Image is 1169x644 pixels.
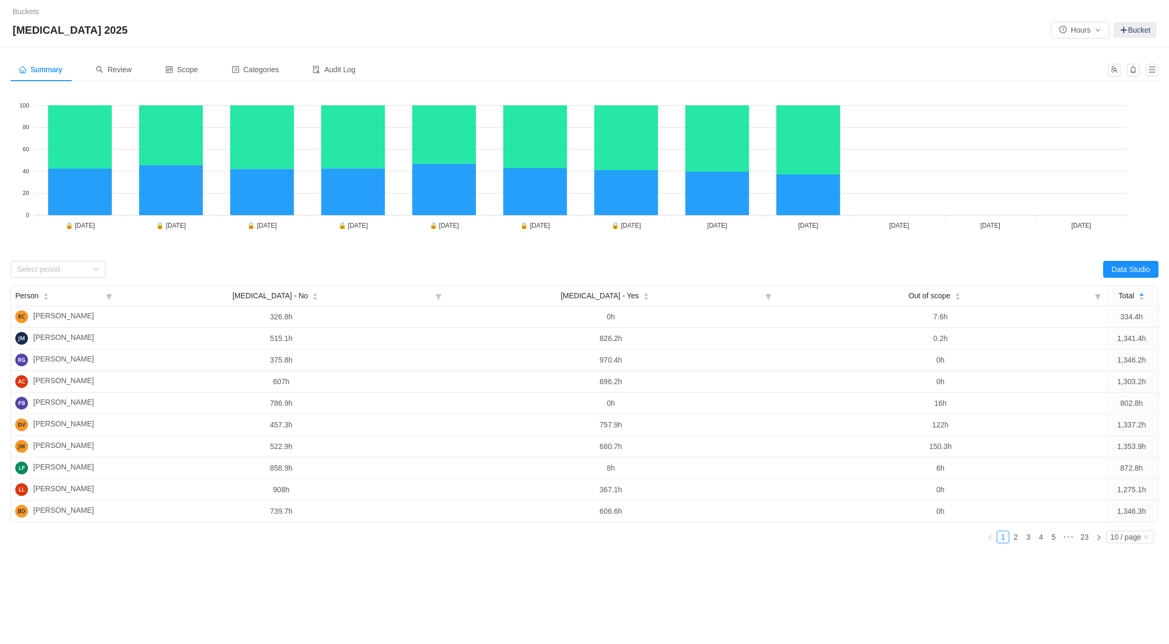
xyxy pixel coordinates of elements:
td: 0.2h [776,328,1105,349]
td: 0h [446,306,775,328]
div: 10 / page [1110,531,1141,543]
div: Sort [1138,291,1145,299]
tspan: 🔒 [DATE] [430,221,459,229]
span: Summary [19,65,62,74]
tspan: 100 [20,102,29,109]
tspan: 80 [23,124,29,130]
a: 2 [1010,531,1021,543]
tspan: 20 [23,190,29,196]
td: 606.6h [446,501,775,522]
td: 0h [776,501,1105,522]
li: Previous Page [984,531,997,543]
td: 7.6h [776,306,1105,328]
span: Review [96,65,132,74]
tspan: [DATE] [1071,222,1092,229]
td: 970.4h [446,349,775,371]
i: icon: caret-down [955,296,961,299]
td: 802.8h [1105,393,1158,414]
a: 23 [1077,531,1092,543]
td: 0h [776,349,1105,371]
td: 872.8h [1105,457,1158,479]
img: DV [15,418,28,431]
li: Next 5 Pages [1060,531,1077,543]
span: [MEDICAL_DATA] - Yes [561,290,639,301]
span: [PERSON_NAME] [33,397,94,409]
td: 0h [776,371,1105,393]
tspan: 🔒 [DATE] [247,221,277,229]
span: [PERSON_NAME] [33,375,94,388]
tspan: [DATE] [798,222,819,229]
i: icon: right [1096,534,1102,541]
i: icon: home [19,66,26,73]
span: [PERSON_NAME] [33,418,94,431]
tspan: 🔒 [DATE] [338,221,368,229]
span: [PERSON_NAME] [33,354,94,366]
td: 375.8h [116,349,446,371]
i: icon: caret-down [644,296,649,299]
button: icon: menu [1146,64,1158,76]
td: 739.7h [116,501,446,522]
tspan: [DATE] [980,222,1000,229]
td: 8h [446,457,775,479]
i: icon: caret-up [1138,292,1144,295]
td: 326.8h [116,306,446,328]
td: 522.9h [116,436,446,457]
i: icon: filter [761,286,776,306]
td: 908h [116,479,446,501]
i: icon: down [93,266,99,274]
a: 4 [1035,531,1047,543]
td: 6h [776,457,1105,479]
a: 1 [997,531,1009,543]
div: Sort [643,291,649,299]
span: [MEDICAL_DATA] 2025 [13,22,134,38]
span: Scope [165,65,198,74]
div: Sort [954,291,961,299]
img: PB [15,397,28,409]
td: 1,341.4h [1105,328,1158,349]
span: [PERSON_NAME] [33,332,94,345]
a: Bucket [1114,22,1156,38]
button: Data Studio [1103,261,1158,278]
i: icon: caret-up [313,292,318,295]
span: [PERSON_NAME] [33,440,94,453]
span: [PERSON_NAME] [33,505,94,518]
img: LL [15,483,28,496]
img: RG [15,354,28,366]
td: 367.1h [446,479,775,501]
td: 16h [776,393,1105,414]
tspan: [DATE] [889,222,909,229]
span: [PERSON_NAME] [33,310,94,323]
tspan: 40 [23,168,29,174]
tspan: 0 [26,212,29,218]
img: JM [15,332,28,345]
i: icon: caret-down [1138,296,1144,299]
i: icon: search [96,66,103,73]
td: 1,303.2h [1105,371,1158,393]
td: 0h [446,393,775,414]
span: Person [15,290,38,301]
li: 3 [1022,531,1035,543]
tspan: 🔒 [DATE] [520,221,550,229]
span: [MEDICAL_DATA] - No [232,290,308,301]
li: 5 [1047,531,1060,543]
i: icon: caret-up [955,292,961,295]
span: [PERSON_NAME] [33,462,94,474]
i: icon: control [165,66,173,73]
img: BD [15,505,28,518]
td: 122h [776,414,1105,436]
tspan: 🔒 [DATE] [65,221,95,229]
i: icon: filter [102,286,116,306]
tspan: 🔒 [DATE] [611,221,641,229]
img: AC [15,375,28,388]
a: 3 [1022,531,1034,543]
i: icon: caret-up [644,292,649,295]
td: 0h [776,479,1105,501]
i: icon: caret-down [313,296,318,299]
div: Sort [312,291,318,299]
td: 1,346.2h [1105,349,1158,371]
td: 1,353.9h [1105,436,1158,457]
div: Sort [43,291,49,299]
